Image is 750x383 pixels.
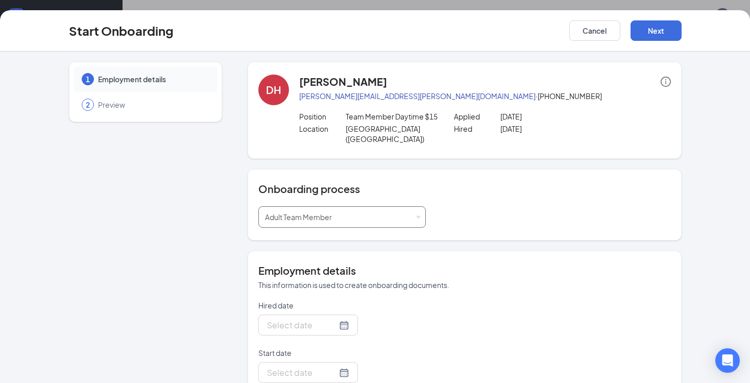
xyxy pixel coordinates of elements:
p: Hired [454,124,500,134]
div: Open Intercom Messenger [715,348,740,373]
h3: Start Onboarding [69,22,174,39]
a: [PERSON_NAME][EMAIL_ADDRESS][PERSON_NAME][DOMAIN_NAME] [299,91,536,101]
div: DH [266,83,281,97]
p: Hired date [258,300,426,310]
div: [object Object] [265,207,339,227]
p: Start date [258,348,426,358]
span: 2 [86,100,90,110]
h4: Onboarding process [258,182,671,196]
span: Employment details [98,74,207,84]
p: [GEOGRAPHIC_DATA] ([GEOGRAPHIC_DATA]) [346,124,439,144]
p: [DATE] [500,111,593,122]
p: Team Member Daytime $15 [346,111,439,122]
span: info-circle [661,77,671,87]
h4: Employment details [258,264,671,278]
p: Location [299,124,346,134]
span: Preview [98,100,207,110]
p: [DATE] [500,124,593,134]
input: Select date [267,319,337,331]
p: Applied [454,111,500,122]
p: Position [299,111,346,122]
button: Cancel [569,20,620,41]
span: Adult Team Member [265,212,332,222]
p: This information is used to create onboarding documents. [258,280,671,290]
input: Select date [267,366,337,379]
span: 1 [86,74,90,84]
p: · [PHONE_NUMBER] [299,91,671,101]
h4: [PERSON_NAME] [299,75,387,89]
button: Next [631,20,682,41]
